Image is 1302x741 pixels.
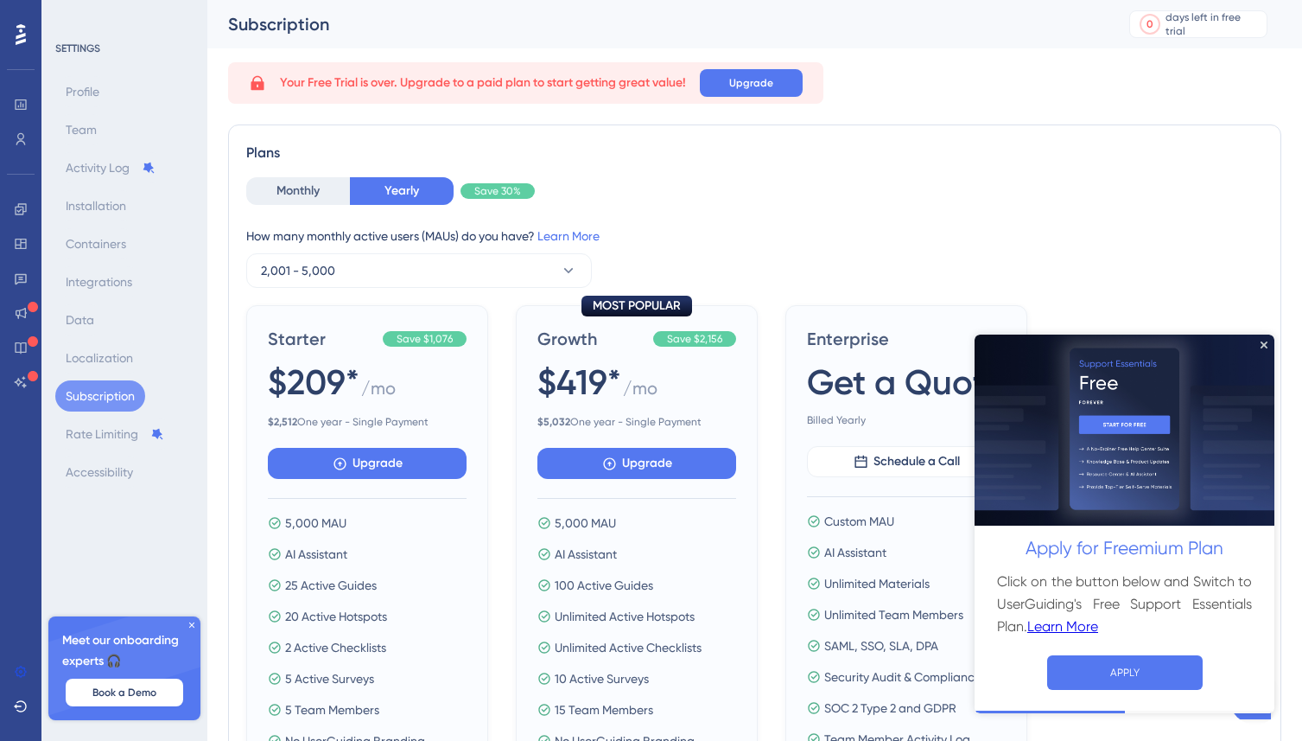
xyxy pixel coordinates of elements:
[537,327,646,351] span: Growth
[73,321,228,355] button: APPLY
[55,418,175,450] button: Rate Limiting
[66,679,183,706] button: Book a Demo
[14,200,286,229] h2: Apply for Freemium Plan
[350,177,454,205] button: Yearly
[824,667,981,687] span: Security Audit & Compliance
[622,453,672,474] span: Upgrade
[268,416,297,428] b: $ 2,512
[55,266,143,297] button: Integrations
[55,304,105,335] button: Data
[824,636,938,656] span: SAML, SSO, SLA, DPA
[55,190,137,221] button: Installation
[285,544,347,565] span: AI Assistant
[286,7,293,14] div: Close Preview
[246,253,592,288] button: 2,001 - 5,000
[537,229,600,243] a: Learn More
[246,177,350,205] button: Monthly
[268,448,467,479] button: Upgrade
[537,415,736,429] span: One year - Single Payment
[824,698,956,719] span: SOC 2 Type 2 and GDPR
[807,413,1006,427] span: Billed Yearly
[261,260,335,281] span: 2,001 - 5,000
[581,296,692,316] div: MOST POPULAR
[555,513,616,533] span: 5,000 MAU
[555,575,653,596] span: 100 Active Guides
[555,606,695,627] span: Unlimited Active Hotspots
[285,637,386,658] span: 2 Active Checklists
[285,606,387,627] span: 20 Active Hotspots
[352,453,403,474] span: Upgrade
[1146,17,1153,31] div: 0
[807,446,1006,477] button: Schedule a Call
[824,511,894,532] span: Custom MAU
[55,76,110,107] button: Profile
[246,226,1263,246] div: How many monthly active users (MAUs) do you have?
[555,637,702,658] span: Unlimited Active Checklists
[824,542,886,563] span: AI Assistant
[280,73,686,93] span: Your Free Trial is over. Upgrade to a paid plan to start getting great value!
[285,668,374,689] span: 5 Active Surveys
[5,10,36,42] img: launcher-image-alternative-text
[55,42,195,55] div: SETTINGS
[807,358,1005,406] span: Get a Quote
[55,380,145,412] button: Subscription
[55,228,137,259] button: Containers
[700,69,803,97] button: Upgrade
[537,416,570,428] b: $ 5,032
[268,358,359,406] span: $209*
[62,630,187,672] span: Meet our onboarding experts 🎧
[92,686,156,699] span: Book a Demo
[268,415,467,429] span: One year - Single Payment
[824,604,963,625] span: Unlimited Team Members
[623,376,657,408] span: / mo
[55,457,143,488] button: Accessibility
[807,327,1006,351] span: Enterprise
[55,114,107,145] button: Team
[873,451,960,472] span: Schedule a Call
[397,332,453,346] span: Save $1,076
[285,575,377,596] span: 25 Active Guides
[228,12,1086,36] div: Subscription
[22,236,277,303] h3: Click on the button below and Switch to UserGuiding's Free Support Essentials Plan.
[537,358,621,406] span: $419*
[55,152,166,183] button: Activity Log
[361,376,396,408] span: / mo
[824,573,930,594] span: Unlimited Materials
[537,448,736,479] button: Upgrade
[555,699,653,720] span: 15 Team Members
[285,513,346,533] span: 5,000 MAU
[55,342,143,374] button: Localization
[555,544,617,565] span: AI Assistant
[246,143,1263,163] div: Plans
[1165,10,1261,38] div: days left in free trial
[667,332,722,346] span: Save $2,156
[555,668,649,689] span: 10 Active Surveys
[474,184,521,198] span: Save 30%
[53,281,124,303] a: Learn More
[729,76,773,90] span: Upgrade
[285,699,379,720] span: 5 Team Members
[268,327,376,351] span: Starter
